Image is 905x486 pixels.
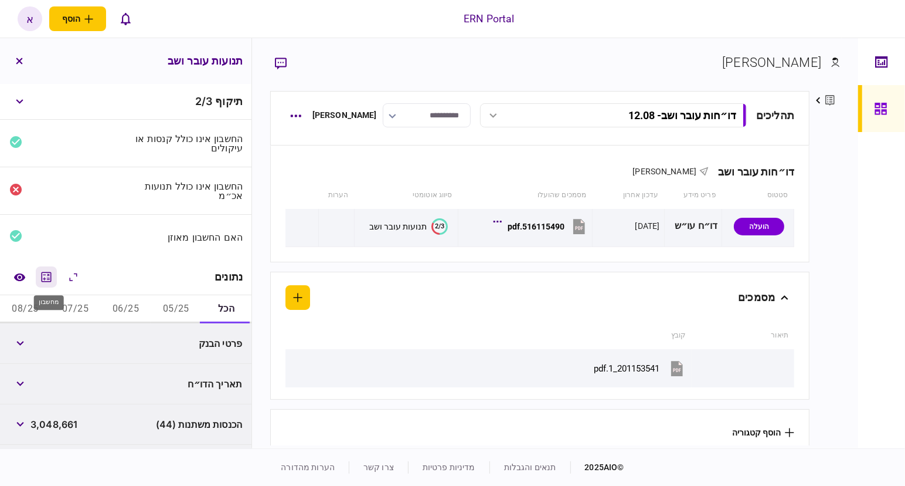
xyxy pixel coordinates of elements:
[363,463,394,472] a: צרו קשר
[592,182,664,209] th: עדכון אחרון
[635,220,660,232] div: [DATE]
[732,428,794,437] button: הוסף קטגוריה
[594,355,686,382] button: 201153541_1.pdf
[458,182,593,209] th: מסמכים שהועלו
[113,6,138,31] button: פתח רשימת התראות
[151,295,201,323] button: 05/25
[50,295,101,323] button: 07/25
[30,417,77,431] span: 3,048,661
[692,322,794,349] th: תיאור
[49,6,106,31] button: פתח תפריט להוספת לקוח
[131,379,243,389] div: תאריך הדו״ח
[156,417,242,431] span: הכנסות משתנות (44)
[480,103,747,127] button: דו״חות עובר ושב- 12.08
[664,182,722,209] th: פריט מידע
[709,166,794,178] div: דו״חות עובר ושב
[9,266,30,288] a: השוואה למסמך
[738,285,775,310] div: מסמכים
[215,271,243,283] div: נתונים
[195,95,212,107] span: 2 / 3
[722,53,821,72] div: [PERSON_NAME]
[101,295,151,323] button: 06/25
[318,182,354,209] th: הערות
[628,109,736,122] div: דו״חות עובר ושב - 12.08
[570,461,624,474] div: © 2025 AIO
[131,232,243,242] div: האם החשבון מאוזן
[63,266,84,288] button: הרחב\כווץ הכל
[734,218,784,235] div: הועלה
[435,222,444,230] text: 2/3
[168,56,243,66] h3: תנועות עובר ושב
[201,295,251,323] button: הכל
[326,322,692,349] th: קובץ
[496,213,588,239] button: 516115490.pdf
[281,463,335,472] a: הערות מהדורה
[756,107,794,123] div: תהליכים
[369,218,448,235] button: 2/3תנועות עובר ושב
[632,167,696,176] span: [PERSON_NAME]
[504,463,556,472] a: תנאים והגבלות
[131,181,243,200] div: החשבון אינו כולל תנועות אכ״מ
[18,6,42,31] button: א
[423,463,475,472] a: מדיניות פרטיות
[508,222,564,231] div: 516115490.pdf
[131,339,243,348] div: פרטי הבנק
[215,95,243,107] span: תיקוף
[369,222,427,231] div: תנועות עובר ושב
[669,213,718,239] div: דו״ח עו״ש
[464,11,514,26] div: ERN Portal
[354,182,458,209] th: סיווג אוטומטי
[34,295,64,310] div: מחשבון
[722,182,794,209] th: סטטוס
[131,134,243,153] div: החשבון אינו כולל קנסות או עיקולים
[312,109,377,122] div: [PERSON_NAME]
[594,363,659,374] div: 201153541_1.pdf
[36,266,57,288] button: מחשבון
